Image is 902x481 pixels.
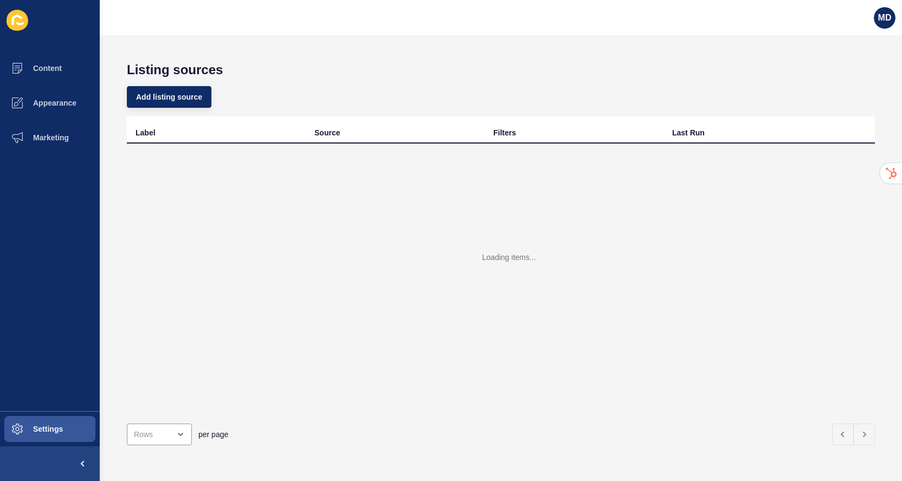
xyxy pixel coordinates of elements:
button: Add listing source [127,86,211,108]
span: MD [878,12,892,23]
div: Filters [493,127,516,138]
div: Last Run [672,127,705,138]
div: Loading items... [482,252,536,263]
span: Add listing source [136,92,202,102]
div: Label [136,127,156,138]
div: Source [314,127,340,138]
h1: Listing sources [127,62,875,77]
div: open menu [127,424,192,445]
span: per page [198,429,228,440]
